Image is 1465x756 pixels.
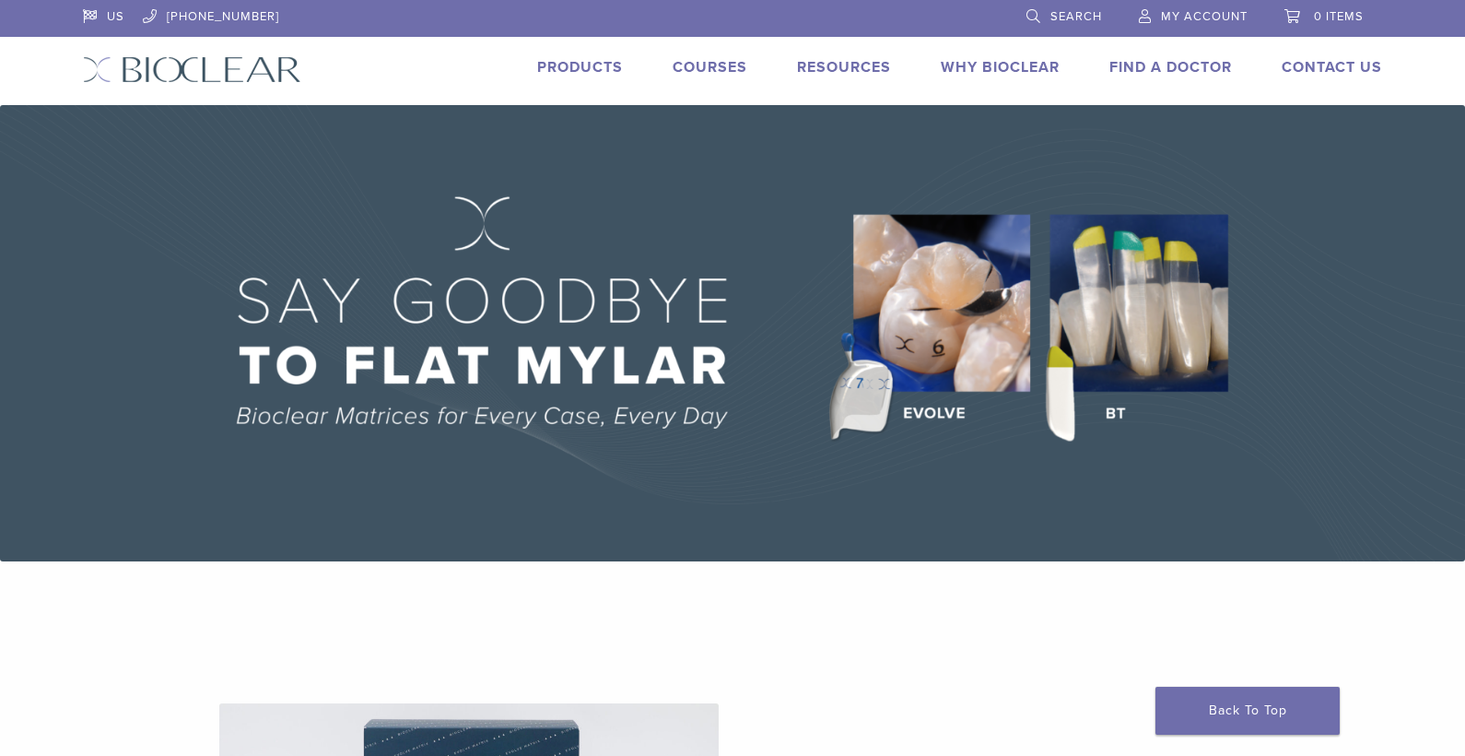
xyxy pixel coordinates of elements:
[673,58,747,77] a: Courses
[797,58,891,77] a: Resources
[1282,58,1382,77] a: Contact Us
[1155,687,1340,735] a: Back To Top
[537,58,623,77] a: Products
[1050,9,1102,24] span: Search
[1161,9,1248,24] span: My Account
[83,56,301,83] img: Bioclear
[1314,9,1364,24] span: 0 items
[1109,58,1232,77] a: Find A Doctor
[941,58,1060,77] a: Why Bioclear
